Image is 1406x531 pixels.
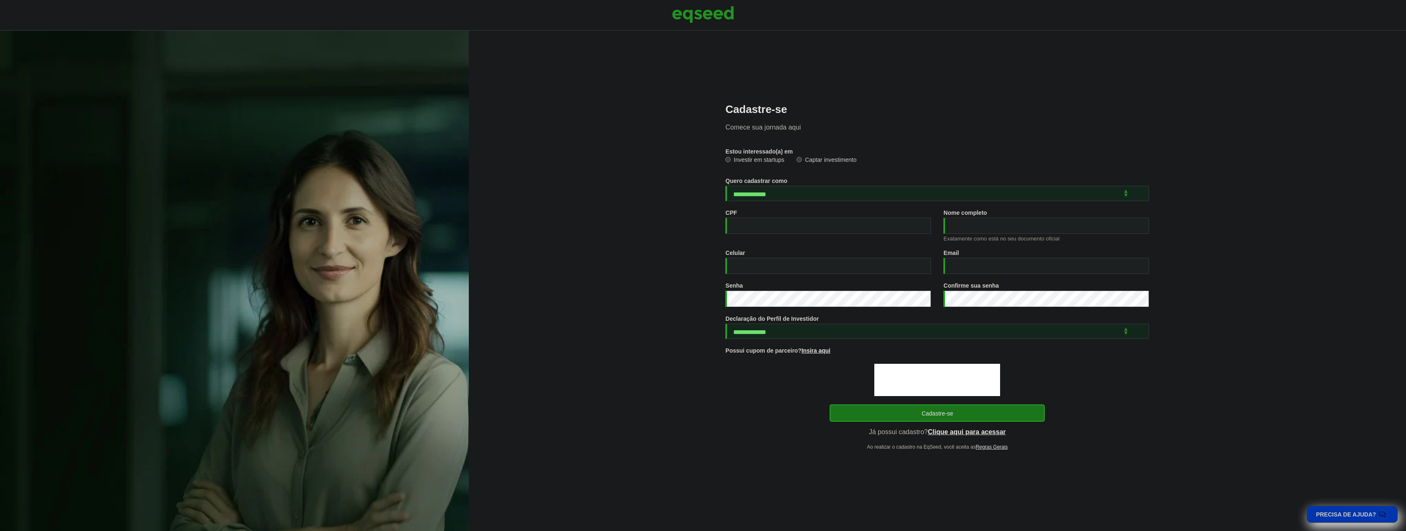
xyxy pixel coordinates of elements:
[830,428,1045,436] p: Já possui cadastro?
[672,4,734,25] img: EqSeed Logo
[943,210,987,216] label: Nome completo
[725,210,737,216] label: CPF
[943,283,999,288] label: Confirme sua senha
[725,157,731,162] input: Investir em startups
[725,316,819,322] label: Declaração do Perfil de Investidor
[943,236,1149,241] div: Exatamente como está no seu documento oficial
[797,157,857,165] label: Captar investimento
[830,444,1045,450] p: Ao realizar o cadastro na EqSeed, você aceita as
[874,364,1000,396] iframe: reCAPTCHA
[928,429,1006,435] a: Clique aqui para acessar
[943,250,959,256] label: Email
[797,157,802,162] input: Captar investimento
[725,123,1149,131] p: Comece sua jornada aqui
[976,445,1008,449] a: Regras Gerais
[801,348,830,353] a: Insira aqui
[725,283,743,288] label: Senha
[725,178,787,184] label: Quero cadastrar como
[830,404,1045,422] button: Cadastre-se
[725,157,784,165] label: Investir em startups
[725,149,793,154] label: Estou interessado(a) em
[725,348,830,353] label: Possui cupom de parceiro?
[725,103,1149,115] h2: Cadastre-se
[725,250,745,256] label: Celular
